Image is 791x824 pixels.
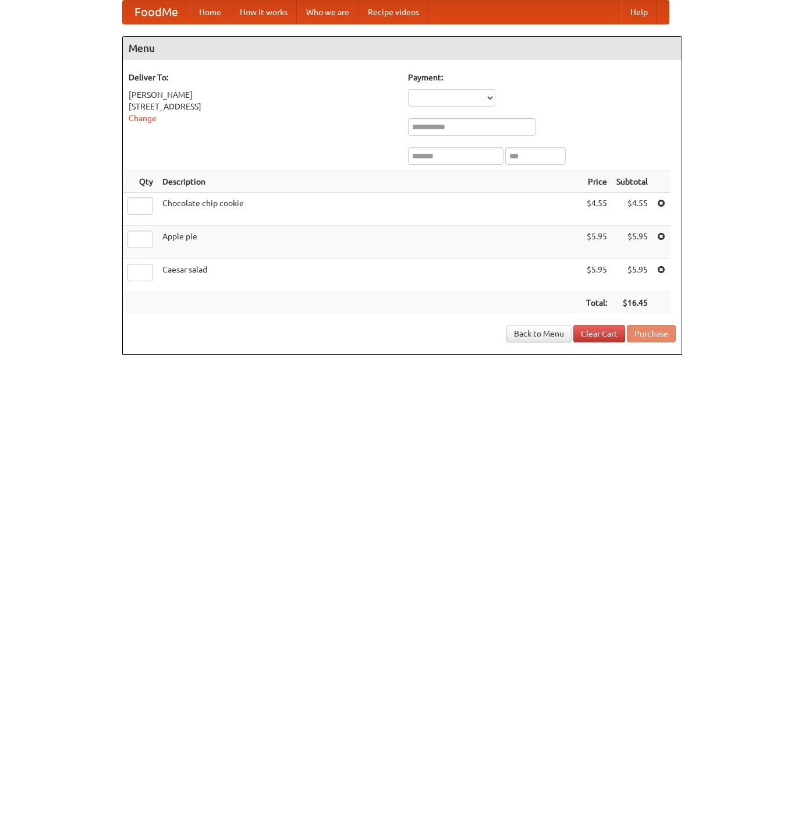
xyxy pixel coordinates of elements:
[158,171,581,193] th: Description
[129,101,396,112] div: [STREET_ADDRESS]
[627,325,676,342] button: Purchase
[158,193,581,226] td: Chocolate chip cookie
[230,1,297,24] a: How it works
[408,72,676,83] h5: Payment:
[581,171,612,193] th: Price
[621,1,657,24] a: Help
[359,1,428,24] a: Recipe videos
[158,226,581,259] td: Apple pie
[612,193,652,226] td: $4.55
[581,226,612,259] td: $5.95
[573,325,625,342] a: Clear Cart
[158,259,581,292] td: Caesar salad
[612,292,652,314] th: $16.45
[129,89,396,101] div: [PERSON_NAME]
[297,1,359,24] a: Who we are
[581,292,612,314] th: Total:
[581,193,612,226] td: $4.55
[612,171,652,193] th: Subtotal
[129,72,396,83] h5: Deliver To:
[123,1,190,24] a: FoodMe
[506,325,572,342] a: Back to Menu
[129,114,157,123] a: Change
[581,259,612,292] td: $5.95
[612,259,652,292] td: $5.95
[190,1,230,24] a: Home
[612,226,652,259] td: $5.95
[123,171,158,193] th: Qty
[123,37,682,60] h4: Menu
